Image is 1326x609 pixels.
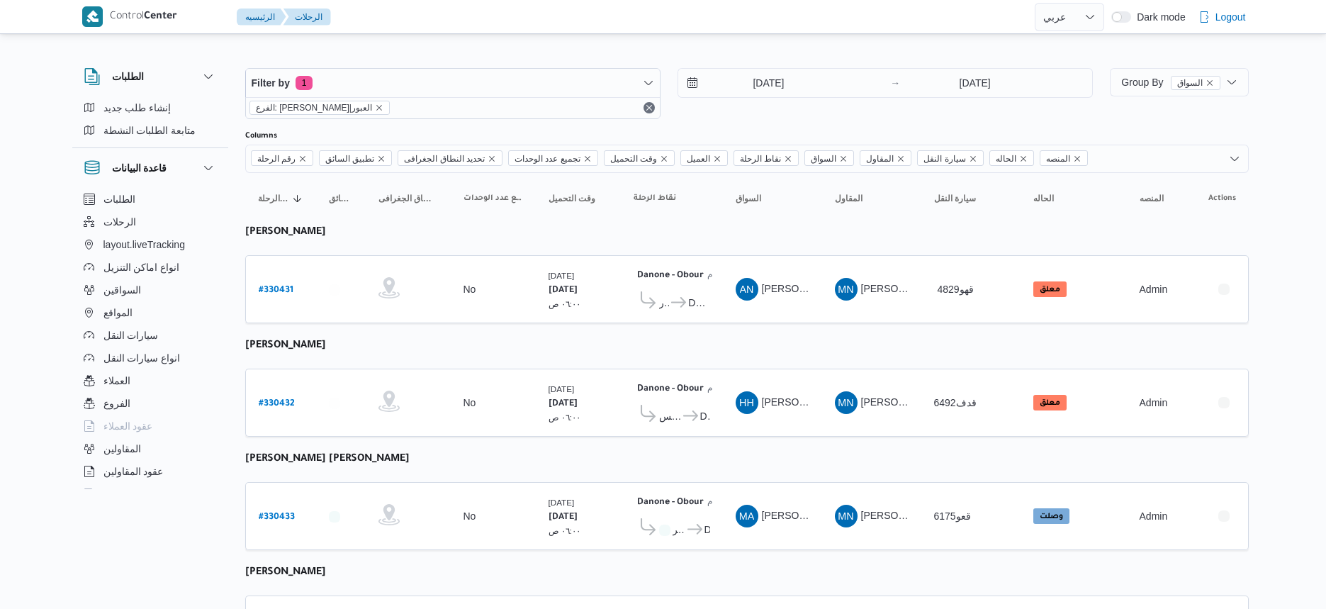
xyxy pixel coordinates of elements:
button: تطبيق السائق [323,187,359,210]
span: المواقع [103,304,133,321]
small: ٠٦:٠٠ ص [549,299,581,308]
span: معلق [1033,281,1067,297]
b: # 330431 [259,286,293,296]
span: تطبيق السائق [329,193,353,204]
button: انواع سيارات النقل [78,347,223,369]
span: Danone - Obour [700,408,710,425]
b: # 330433 [259,513,295,523]
span: [PERSON_NAME] [762,396,843,408]
div: Maina Najib Shfiq Qladah [835,505,858,527]
span: تحديد النطاق الجغرافى [398,150,502,166]
span: 4829قهو [938,284,974,295]
small: ٠٦:٠٠ ص [549,526,581,535]
button: Remove تجميع عدد الوحدات from selection in this group [583,155,592,163]
small: ٠٧:٤٨ م [707,269,734,279]
div: No [463,510,476,523]
span: Group By السواق [1121,77,1220,88]
input: Press the down key to open a popover containing a calendar. [678,69,839,97]
span: تجميع عدد الوحدات [515,151,580,167]
div: قاعدة البيانات [72,188,228,495]
b: Danone - Obour [637,498,704,508]
div: Maina Najib Shfiq Qladah [835,278,858,301]
button: Remove المقاول from selection in this group [897,155,905,163]
span: الفرع: [PERSON_NAME]|العبور [256,101,372,114]
button: Remove وقت التحميل from selection in this group [660,155,668,163]
button: قاعدة البيانات [84,160,217,177]
span: المقاول [866,151,894,167]
span: وقت التحميل [604,150,675,166]
span: المقاول [835,193,863,204]
span: الحاله [1033,193,1054,204]
span: سيارة النقل [934,193,976,204]
img: X8yXhbKr1z7QwAAAABJRU5ErkJggg== [82,6,103,27]
span: رقم الرحلة; Sorted in descending order [258,193,289,204]
span: المنصه [1046,151,1070,167]
button: الفروع [78,392,223,415]
button: وقت التحميل [543,187,614,210]
button: المواقع [78,301,223,324]
span: انواع اماكن التنزيل [103,259,180,276]
button: remove selected entity [1206,79,1214,87]
b: [PERSON_NAME] [245,340,326,352]
h3: قاعدة البيانات [112,160,167,177]
button: سيارة النقل [928,187,1013,210]
div: Maina Najib Shfiq Qladah [835,391,858,414]
button: Remove رقم الرحلة from selection in this group [298,155,307,163]
span: Danone - Obour [704,521,710,538]
span: الفروع [103,395,130,412]
span: المقاولين [103,440,141,457]
button: متابعة الطلبات النشطة [78,119,223,142]
span: وقت التحميل [610,151,657,167]
span: Dark mode [1131,11,1185,23]
a: #330431 [259,280,293,299]
span: رقم الرحلة [257,151,296,167]
span: AN [740,278,754,301]
button: الحاله [1028,187,1120,210]
button: Logout [1193,3,1252,31]
span: Admin [1140,397,1168,408]
span: تحديد النطاق الجغرافى [378,193,438,204]
button: remove selected entity [375,104,383,112]
div: Mahmood Ashraf Hassan Alaioah Mtbolai [736,505,758,527]
span: متابعة الطلبات النشطة [103,122,196,139]
b: معلق [1040,286,1060,294]
span: تطبيق السائق [325,151,374,167]
button: Actions [1213,505,1235,527]
span: layout.liveTracking [103,236,185,253]
button: Filter by1 active filters [246,69,660,97]
span: MN [838,505,853,527]
span: السواق [811,151,836,167]
input: Press the down key to open a popover containing a calendar. [904,69,1045,97]
label: Columns [245,130,277,142]
button: Remove [641,99,658,116]
span: انواع سيارات النقل [103,350,181,367]
a: #330433 [259,507,295,526]
b: [PERSON_NAME] [PERSON_NAME] [245,454,410,465]
b: # 330432 [259,399,295,409]
small: [DATE] [549,384,575,393]
button: الرحلات [283,9,331,26]
button: Actions [1213,278,1235,301]
span: قسم أول مدينة نصر [673,521,685,538]
span: المنصه [1140,193,1164,204]
span: 1 active filters [296,76,313,90]
button: إنشاء طلب جديد [78,96,223,119]
div: Ammad Najib Abadalzahir Jaoish [736,278,758,301]
button: عقود المقاولين [78,460,223,483]
button: السواقين [78,279,223,301]
svg: Sorted in descending order [292,193,303,204]
span: [PERSON_NAME] قلاده [861,396,965,408]
span: معلق [1033,395,1067,410]
div: No [463,396,476,409]
h3: الطلبات [112,68,144,85]
span: قعو6175 [934,510,971,522]
span: السواق [804,150,854,166]
button: الرحلات [78,211,223,233]
span: السواق [736,193,761,204]
span: المنصه [1040,150,1088,166]
span: الفرع: دانون|العبور [249,101,390,115]
button: layout.liveTracking [78,233,223,256]
button: الطلبات [78,188,223,211]
span: تحديد النطاق الجغرافى [404,151,485,167]
span: العميل [687,151,710,167]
